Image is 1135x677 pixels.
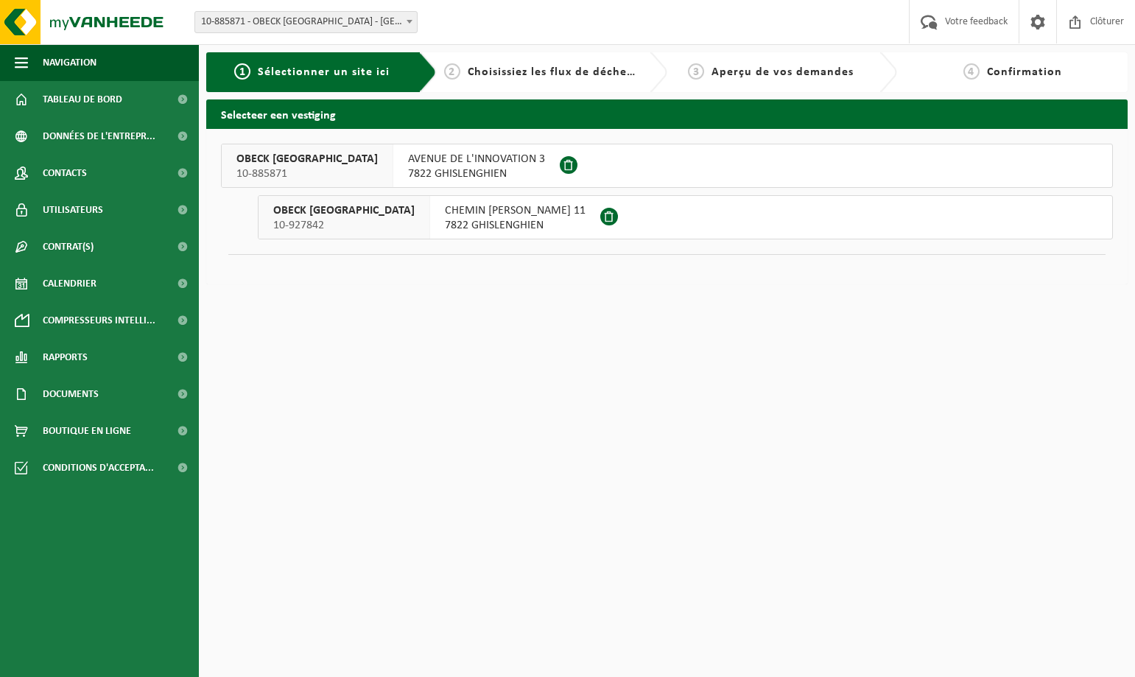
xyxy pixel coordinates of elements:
span: Compresseurs intelli... [43,302,155,339]
span: OBECK [GEOGRAPHIC_DATA] [273,203,415,218]
span: Tableau de bord [43,81,122,118]
span: Conditions d'accepta... [43,449,154,486]
span: 7822 GHISLENGHIEN [445,218,586,233]
span: 10-927842 [273,218,415,233]
span: 4 [963,63,980,80]
span: 1 [234,63,250,80]
span: Données de l'entrepr... [43,118,155,155]
span: Choisissiez les flux de déchets et récipients [468,66,713,78]
span: Navigation [43,44,96,81]
span: 7822 GHISLENGHIEN [408,166,545,181]
span: Utilisateurs [43,192,103,228]
span: Confirmation [987,66,1062,78]
span: 2 [444,63,460,80]
span: CHEMIN [PERSON_NAME] 11 [445,203,586,218]
span: Aperçu de vos demandes [711,66,854,78]
span: OBECK [GEOGRAPHIC_DATA] [236,152,378,166]
button: OBECK [GEOGRAPHIC_DATA] 10-927842 CHEMIN [PERSON_NAME] 117822 GHISLENGHIEN [258,195,1113,239]
span: AVENUE DE L'INNOVATION 3 [408,152,545,166]
span: Documents [43,376,99,413]
h2: Selecteer een vestiging [206,99,1128,128]
span: Sélectionner un site ici [258,66,390,78]
span: Rapports [43,339,88,376]
span: Boutique en ligne [43,413,131,449]
span: 10-885871 - OBECK BELGIUM - GHISLENGHIEN [195,12,417,32]
span: Contacts [43,155,87,192]
span: Calendrier [43,265,96,302]
span: Contrat(s) [43,228,94,265]
span: 10-885871 [236,166,378,181]
button: OBECK [GEOGRAPHIC_DATA] 10-885871 AVENUE DE L'INNOVATION 37822 GHISLENGHIEN [221,144,1113,188]
span: 10-885871 - OBECK BELGIUM - GHISLENGHIEN [194,11,418,33]
span: 3 [688,63,704,80]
